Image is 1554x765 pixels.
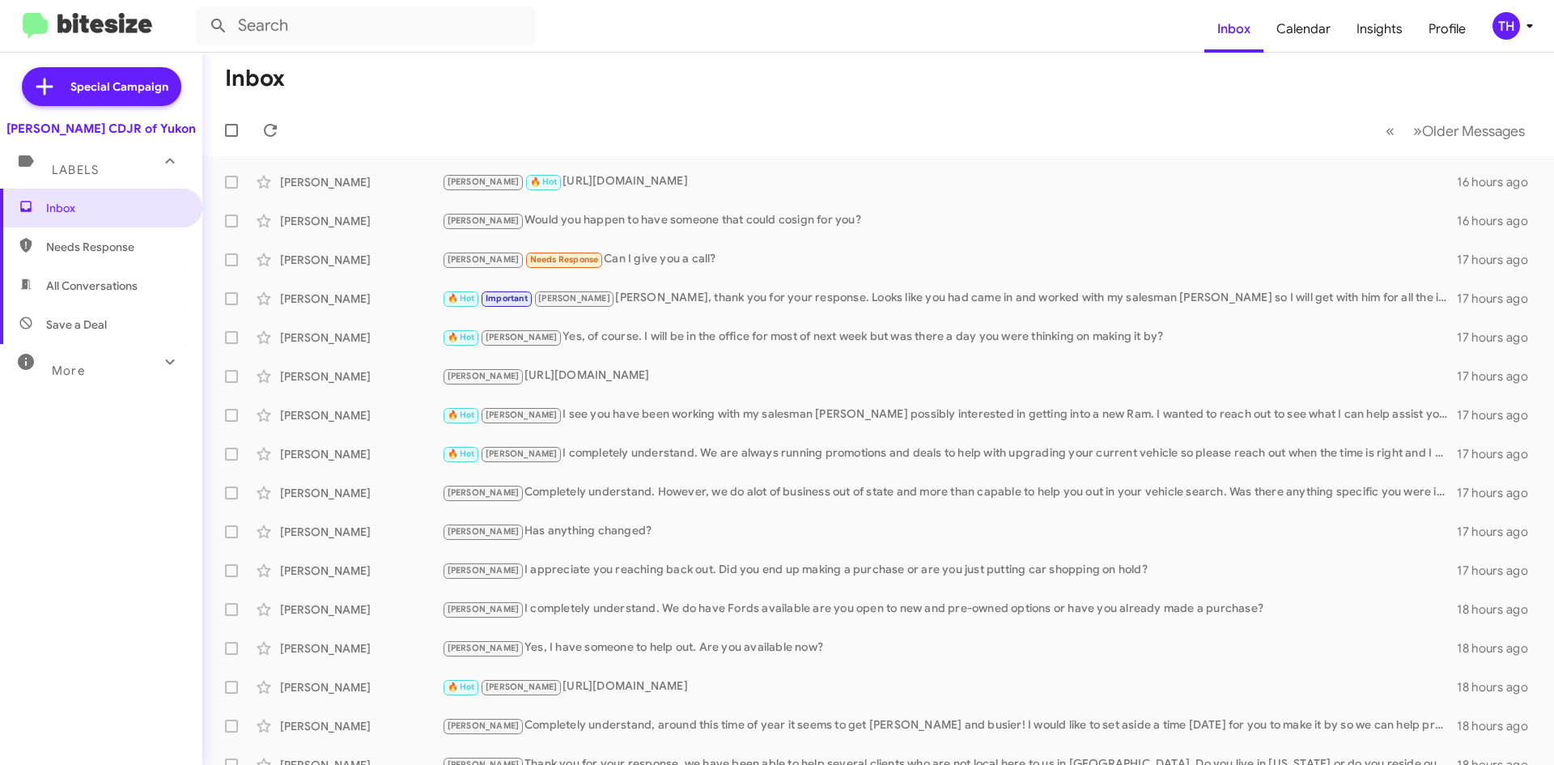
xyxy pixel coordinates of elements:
span: 🔥 Hot [448,410,475,420]
div: 16 hours ago [1457,213,1541,229]
div: [PERSON_NAME], thank you for your response. Looks like you had came in and worked with my salesma... [442,289,1457,308]
span: [PERSON_NAME] [486,332,558,342]
div: Yes, I have someone to help out. Are you available now? [442,639,1457,657]
div: [PERSON_NAME] [280,640,442,657]
div: I see you have been working with my salesman [PERSON_NAME] possibly interested in getting into a ... [442,406,1457,424]
div: Completely understand. However, we do alot of business out of state and more than capable to help... [442,483,1457,502]
div: TH [1492,12,1520,40]
div: Has anything changed? [442,522,1457,541]
span: Needs Response [46,239,184,255]
div: 18 hours ago [1457,640,1541,657]
input: Search [196,6,536,45]
div: 18 hours ago [1457,679,1541,695]
span: [PERSON_NAME] [448,215,520,226]
div: 17 hours ago [1457,368,1541,385]
span: [PERSON_NAME] [448,643,520,653]
span: Save a Deal [46,317,107,333]
div: 17 hours ago [1457,563,1541,579]
span: « [1386,121,1395,141]
a: Calendar [1263,6,1344,53]
span: [PERSON_NAME] [486,448,558,459]
div: 17 hours ago [1457,524,1541,540]
div: [PERSON_NAME] [280,601,442,618]
div: Can I give you a call? [442,250,1457,269]
div: [URL][DOMAIN_NAME] [442,172,1457,191]
span: 🔥 Hot [448,682,475,692]
span: [PERSON_NAME] [486,410,558,420]
div: Completely understand, around this time of year it seems to get [PERSON_NAME] and busier! I would... [442,716,1457,735]
div: I completely understand. We are always running promotions and deals to help with upgrading your c... [442,444,1457,463]
span: » [1413,121,1422,141]
div: [PERSON_NAME] [280,252,442,268]
div: Yes, of course. I will be in the office for most of next week but was there a day you were thinki... [442,328,1457,346]
span: Inbox [46,200,184,216]
nav: Page navigation example [1377,114,1535,147]
span: [PERSON_NAME] [448,371,520,381]
div: [PERSON_NAME] CDJR of Yukon [6,121,196,137]
span: [PERSON_NAME] [448,565,520,576]
span: Needs Response [530,254,599,265]
div: [PERSON_NAME] [280,446,442,462]
span: Important [486,293,528,304]
div: 17 hours ago [1457,407,1541,423]
span: More [52,363,85,378]
span: [PERSON_NAME] [486,682,558,692]
a: Special Campaign [22,67,181,106]
button: Next [1403,114,1535,147]
div: [PERSON_NAME] [280,485,442,501]
span: [PERSON_NAME] [448,487,520,498]
div: 18 hours ago [1457,718,1541,734]
div: 18 hours ago [1457,601,1541,618]
span: Labels [52,163,99,177]
button: TH [1479,12,1536,40]
div: [PERSON_NAME] [280,563,442,579]
div: 17 hours ago [1457,252,1541,268]
div: I completely understand. We do have Fords available are you open to new and pre-owned options or ... [442,600,1457,618]
div: [PERSON_NAME] [280,524,442,540]
div: [PERSON_NAME] [280,213,442,229]
div: [PERSON_NAME] [280,718,442,734]
div: [URL][DOMAIN_NAME] [442,367,1457,385]
span: [PERSON_NAME] [538,293,610,304]
a: Profile [1416,6,1479,53]
div: [PERSON_NAME] [280,174,442,190]
div: 17 hours ago [1457,446,1541,462]
span: [PERSON_NAME] [448,526,520,537]
div: 17 hours ago [1457,329,1541,346]
div: 16 hours ago [1457,174,1541,190]
span: Older Messages [1422,122,1525,140]
span: [PERSON_NAME] [448,720,520,731]
h1: Inbox [225,66,285,91]
span: 🔥 Hot [448,448,475,459]
span: [PERSON_NAME] [448,254,520,265]
div: I appreciate you reaching back out. Did you end up making a purchase or are you just putting car ... [442,561,1457,580]
span: Special Campaign [70,79,168,95]
div: [PERSON_NAME] [280,291,442,307]
a: Inbox [1204,6,1263,53]
span: All Conversations [46,278,138,294]
span: 🔥 Hot [530,176,558,187]
div: [URL][DOMAIN_NAME] [442,678,1457,696]
button: Previous [1376,114,1404,147]
div: [PERSON_NAME] [280,679,442,695]
div: [PERSON_NAME] [280,368,442,385]
div: 17 hours ago [1457,485,1541,501]
div: Would you happen to have someone that could cosign for you? [442,211,1457,230]
div: 17 hours ago [1457,291,1541,307]
div: [PERSON_NAME] [280,407,442,423]
span: 🔥 Hot [448,332,475,342]
a: Insights [1344,6,1416,53]
span: [PERSON_NAME] [448,176,520,187]
div: [PERSON_NAME] [280,329,442,346]
span: [PERSON_NAME] [448,604,520,614]
span: 🔥 Hot [448,293,475,304]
